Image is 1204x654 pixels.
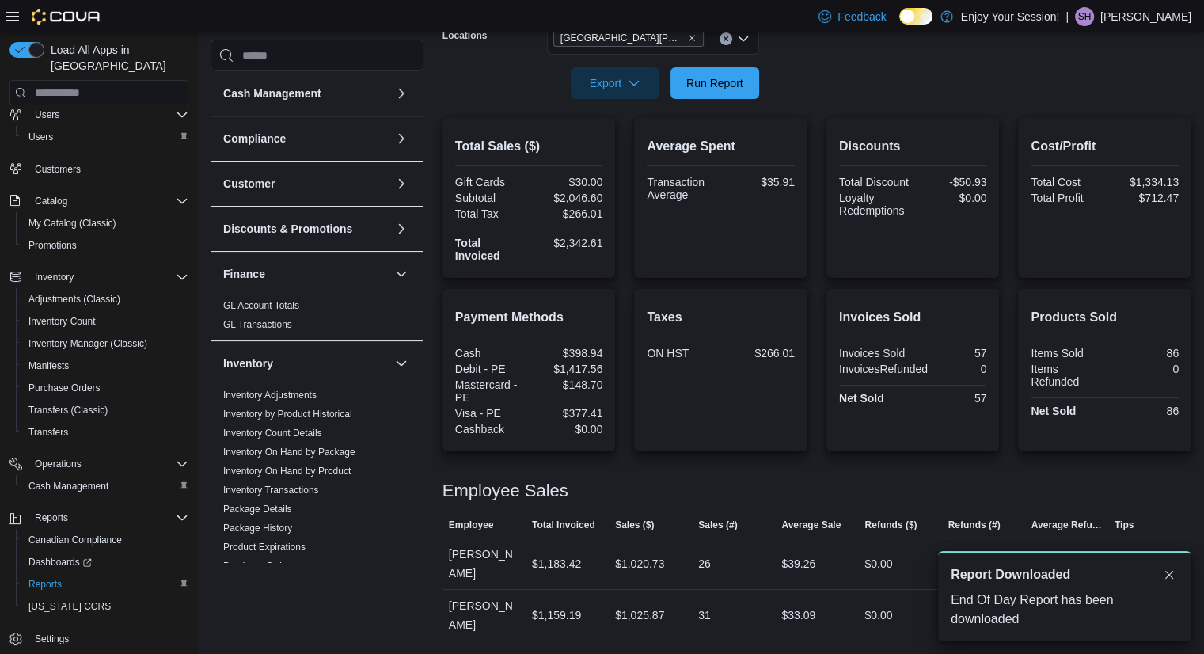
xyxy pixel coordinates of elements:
a: My Catalog (Classic) [22,214,123,233]
span: Total Invoiced [532,519,595,531]
span: Inventory Adjustments [223,389,317,401]
a: Purchase Orders [22,378,107,397]
button: Manifests [16,355,195,377]
a: Canadian Compliance [22,530,128,549]
a: [US_STATE] CCRS [22,597,117,616]
p: [PERSON_NAME] [1100,7,1191,26]
h3: Cash Management [223,86,321,101]
span: Reports [28,508,188,527]
a: Adjustments (Classic) [22,290,127,309]
div: Total Profit [1031,192,1101,204]
div: $35.91 [724,176,795,188]
span: Sales (#) [698,519,737,531]
div: Debit - PE [455,363,526,375]
div: $1,020.73 [615,554,664,573]
span: Refunds (#) [948,519,1001,531]
span: Employee [449,519,494,531]
div: End Of Day Report has been downloaded [951,591,1179,629]
a: Inventory Count Details [223,428,322,439]
p: Enjoy Your Session! [961,7,1060,26]
span: Reports [35,511,68,524]
div: $1,417.56 [532,363,602,375]
a: Promotions [22,236,83,255]
div: 0 [934,363,986,375]
span: Product Expirations [223,541,306,553]
a: Inventory On Hand by Product [223,466,351,477]
span: Purchase Orders [223,560,295,572]
span: Users [28,105,188,124]
div: $0.00 [916,192,986,204]
div: Total Tax [455,207,526,220]
div: $1,183.42 [532,554,581,573]
div: Items Sold [1031,347,1101,359]
a: Package History [223,523,292,534]
span: Tips [1115,519,1134,531]
a: Product Expirations [223,542,306,553]
div: Subtotal [455,192,526,204]
div: Transaction Average [647,176,717,201]
span: SH [1078,7,1092,26]
div: 26 [698,554,711,573]
button: Reports [3,507,195,529]
span: Cash Management [22,477,188,496]
a: Manifests [22,356,75,375]
span: Report Downloaded [951,565,1070,584]
span: Inventory Count [22,312,188,331]
div: Cashback [455,423,526,435]
span: Inventory [35,271,74,283]
div: 0 [1108,363,1179,375]
div: [PERSON_NAME] [442,590,526,641]
div: Mastercard - PE [455,378,526,404]
span: Load All Apps in [GEOGRAPHIC_DATA] [44,42,188,74]
span: Dashboards [22,553,188,572]
button: Compliance [392,129,411,148]
span: [US_STATE] CCRS [28,600,111,613]
button: Operations [3,453,195,475]
button: Export [571,67,659,99]
div: $398.94 [532,347,602,359]
span: Inventory Count [28,315,96,328]
div: Visa - PE [455,407,526,420]
span: Run Report [686,75,743,91]
a: Inventory Transactions [223,485,319,496]
div: $33.09 [781,606,815,625]
button: Canadian Compliance [16,529,195,551]
button: Finance [392,264,411,283]
button: Cash Management [392,84,411,103]
span: Cash Management [28,480,108,492]
span: Reports [28,578,62,591]
button: Compliance [223,131,389,146]
div: $266.01 [724,347,795,359]
div: Gift Cards [455,176,526,188]
span: Feedback [837,9,886,25]
div: $148.70 [532,378,602,391]
span: Package Details [223,503,292,515]
button: Customer [223,176,389,192]
span: Washington CCRS [22,597,188,616]
span: Catalog [28,192,188,211]
span: GL Account Totals [223,299,299,312]
button: Transfers (Classic) [16,399,195,421]
span: Inventory [28,268,188,287]
h3: Compliance [223,131,286,146]
a: Reports [22,575,68,594]
div: $1,159.19 [532,606,581,625]
a: Inventory On Hand by Package [223,447,355,458]
span: Users [35,108,59,121]
h3: Employee Sales [442,481,568,500]
button: Inventory [28,268,80,287]
div: 86 [1108,405,1179,417]
span: Package History [223,522,292,534]
div: $0.00 [864,606,892,625]
h3: Customer [223,176,275,192]
span: Transfers (Classic) [22,401,188,420]
span: Canadian Compliance [28,534,122,546]
span: Sault Ste Marie - Hillside [553,29,704,47]
div: 57 [916,347,986,359]
span: Transfers [28,426,68,439]
img: Cova [32,9,102,25]
div: 86 [1108,347,1179,359]
button: Remove Sault Ste Marie - Hillside from selection in this group [687,33,697,43]
div: $0.00 [864,554,892,573]
button: Users [28,105,66,124]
